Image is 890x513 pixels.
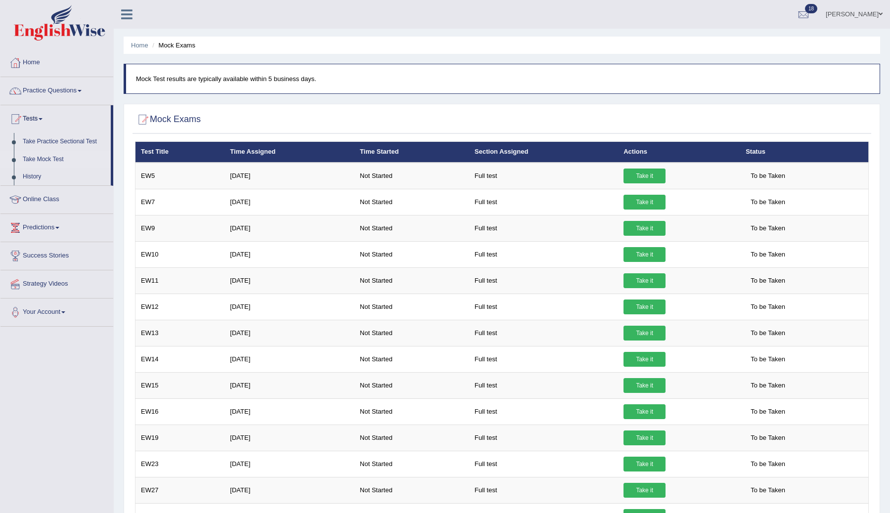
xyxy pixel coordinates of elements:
a: Take it [623,430,666,445]
td: Not Started [355,425,469,451]
a: Take it [623,483,666,498]
td: Full test [469,372,618,398]
td: EW27 [135,477,225,503]
td: EW16 [135,398,225,425]
td: EW11 [135,267,225,294]
th: Status [740,142,868,163]
span: To be Taken [746,299,790,314]
a: Home [131,42,148,49]
span: To be Taken [746,326,790,341]
td: Not Started [355,215,469,241]
a: Take it [623,247,666,262]
td: Not Started [355,294,469,320]
td: Full test [469,451,618,477]
td: [DATE] [224,294,355,320]
td: EW12 [135,294,225,320]
td: [DATE] [224,425,355,451]
a: Take it [623,169,666,183]
span: 18 [805,4,817,13]
td: [DATE] [224,398,355,425]
td: Full test [469,267,618,294]
td: EW5 [135,163,225,189]
td: [DATE] [224,189,355,215]
td: Full test [469,189,618,215]
td: [DATE] [224,241,355,267]
a: Take it [623,457,666,471]
td: EW15 [135,372,225,398]
span: To be Taken [746,221,790,236]
td: [DATE] [224,320,355,346]
a: Practice Questions [0,77,113,102]
a: History [18,168,111,186]
td: Not Started [355,346,469,372]
p: Mock Test results are typically available within 5 business days. [136,74,870,84]
td: Full test [469,215,618,241]
a: Your Account [0,299,113,323]
td: [DATE] [224,267,355,294]
td: [DATE] [224,477,355,503]
span: To be Taken [746,352,790,367]
td: [DATE] [224,163,355,189]
td: Full test [469,294,618,320]
a: Take it [623,221,666,236]
a: Take it [623,404,666,419]
td: Full test [469,477,618,503]
span: To be Taken [746,247,790,262]
span: To be Taken [746,273,790,288]
td: Full test [469,398,618,425]
td: Not Started [355,320,469,346]
a: Home [0,49,113,74]
h2: Mock Exams [135,112,201,127]
th: Actions [618,142,740,163]
td: EW7 [135,189,225,215]
a: Take it [623,378,666,393]
td: [DATE] [224,451,355,477]
td: [DATE] [224,372,355,398]
a: Take it [623,299,666,314]
td: Not Started [355,477,469,503]
span: To be Taken [746,378,790,393]
a: Strategy Videos [0,270,113,295]
a: Take it [623,352,666,367]
td: [DATE] [224,215,355,241]
a: Predictions [0,214,113,239]
td: EW14 [135,346,225,372]
th: Test Title [135,142,225,163]
td: Not Started [355,241,469,267]
td: Not Started [355,189,469,215]
td: EW23 [135,451,225,477]
td: Full test [469,346,618,372]
td: Full test [469,320,618,346]
td: Full test [469,241,618,267]
td: Not Started [355,398,469,425]
th: Time Assigned [224,142,355,163]
span: To be Taken [746,457,790,471]
a: Online Class [0,186,113,211]
td: EW10 [135,241,225,267]
td: Not Started [355,267,469,294]
th: Time Started [355,142,469,163]
a: Success Stories [0,242,113,267]
a: Take it [623,195,666,210]
td: Full test [469,425,618,451]
span: To be Taken [746,430,790,445]
span: To be Taken [746,169,790,183]
li: Mock Exams [150,41,195,50]
a: Take Practice Sectional Test [18,133,111,151]
th: Section Assigned [469,142,618,163]
a: Take Mock Test [18,151,111,169]
td: EW9 [135,215,225,241]
span: To be Taken [746,404,790,419]
td: [DATE] [224,346,355,372]
a: Take it [623,273,666,288]
span: To be Taken [746,195,790,210]
td: EW13 [135,320,225,346]
td: Full test [469,163,618,189]
a: Take it [623,326,666,341]
a: Tests [0,105,111,130]
td: Not Started [355,163,469,189]
td: Not Started [355,451,469,477]
span: To be Taken [746,483,790,498]
td: EW19 [135,425,225,451]
td: Not Started [355,372,469,398]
